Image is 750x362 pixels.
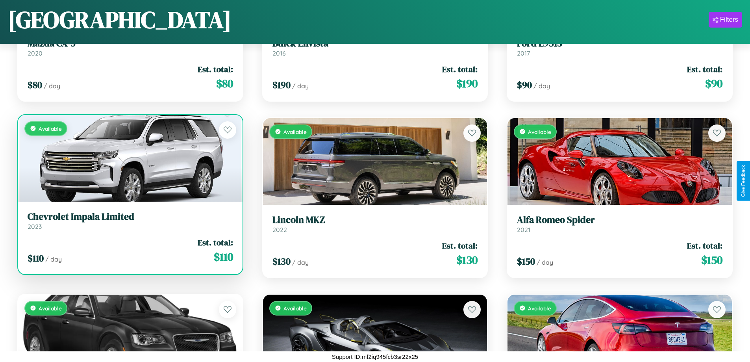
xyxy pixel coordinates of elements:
span: / day [533,82,550,90]
span: Est. total: [198,237,233,248]
span: $ 90 [517,78,532,91]
div: Filters [720,16,738,24]
button: Filters [709,12,742,28]
span: / day [292,258,309,266]
a: Ford L95132017 [517,38,722,57]
h3: Buick Envista [272,38,478,49]
span: / day [44,82,60,90]
span: Available [283,128,307,135]
span: $ 150 [701,252,722,268]
span: Available [283,305,307,312]
span: $ 190 [456,76,478,91]
span: 2022 [272,226,287,234]
p: Support ID: mf2iq945fcb3sr22x25 [332,351,418,362]
span: / day [537,258,553,266]
h3: Ford L9513 [517,38,722,49]
h3: Alfa Romeo Spider [517,214,722,226]
span: Available [39,305,62,312]
h3: Mazda CX-3 [28,38,233,49]
span: $ 130 [456,252,478,268]
span: $ 80 [216,76,233,91]
a: Buick Envista2016 [272,38,478,57]
span: 2017 [517,49,530,57]
span: $ 110 [214,249,233,265]
a: Lincoln MKZ2022 [272,214,478,234]
span: Available [528,305,551,312]
span: Available [39,125,62,132]
span: 2020 [28,49,43,57]
span: Est. total: [687,63,722,75]
span: Est. total: [198,63,233,75]
span: 2021 [517,226,530,234]
span: $ 110 [28,252,44,265]
span: 2016 [272,49,286,57]
span: Est. total: [442,63,478,75]
a: Alfa Romeo Spider2021 [517,214,722,234]
h1: [GEOGRAPHIC_DATA] [8,4,231,36]
span: $ 150 [517,255,535,268]
a: Chevrolet Impala Limited2023 [28,211,233,230]
h3: Lincoln MKZ [272,214,478,226]
span: / day [45,255,62,263]
span: 2023 [28,223,42,230]
div: Give Feedback [741,165,746,197]
h3: Chevrolet Impala Limited [28,211,233,223]
span: $ 80 [28,78,42,91]
span: Est. total: [687,240,722,251]
a: Mazda CX-32020 [28,38,233,57]
span: $ 130 [272,255,291,268]
span: Available [528,128,551,135]
span: / day [292,82,309,90]
span: $ 90 [705,76,722,91]
span: $ 190 [272,78,291,91]
span: Est. total: [442,240,478,251]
